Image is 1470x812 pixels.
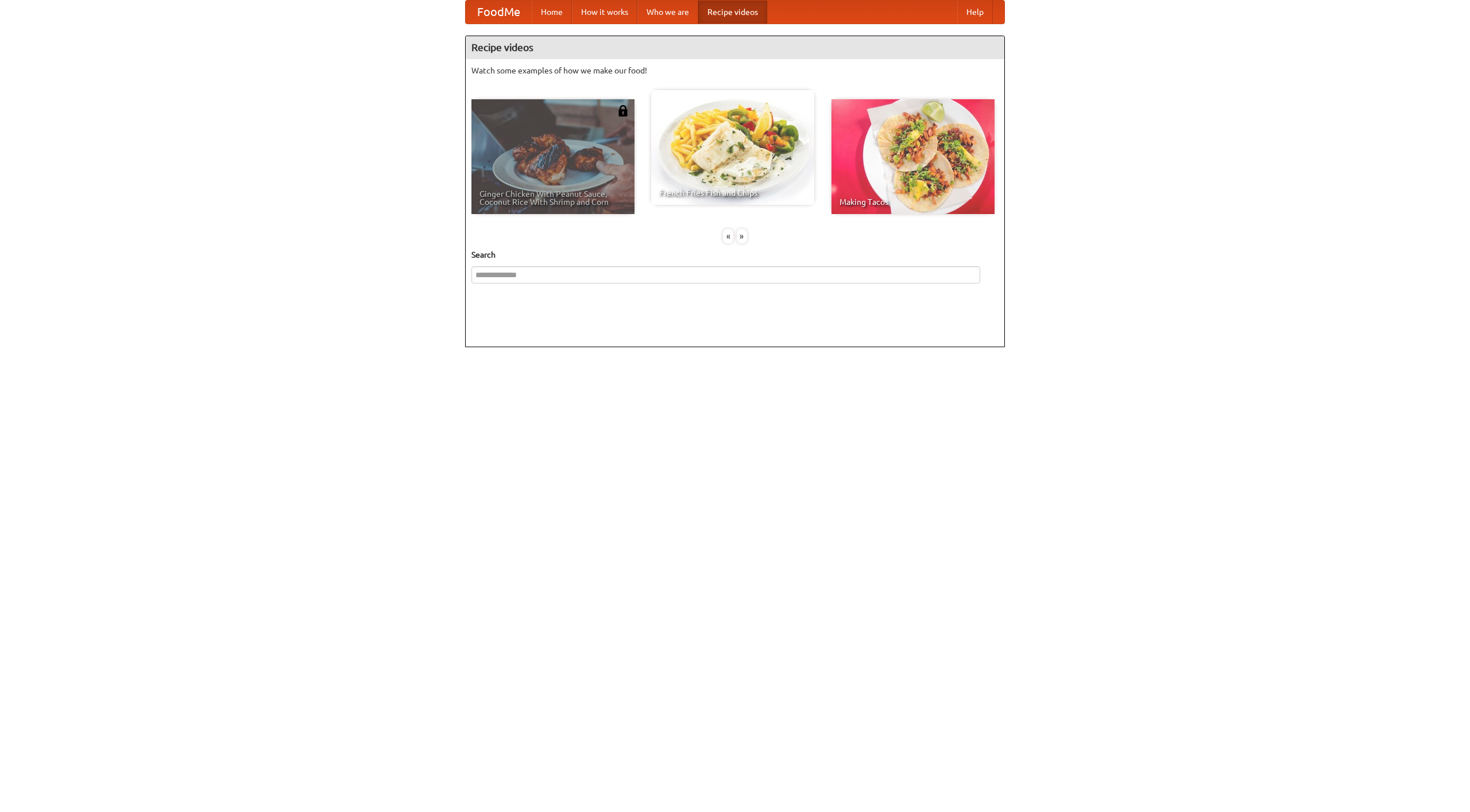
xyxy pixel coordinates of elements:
span: Making Tacos [840,198,987,206]
a: Help [957,1,993,24]
h5: Search [471,249,999,261]
a: Who we are [637,1,698,24]
a: Making Tacos [831,99,995,214]
a: French Fries Fish and Chips [651,90,814,205]
a: Recipe videos [698,1,767,24]
p: Watch some examples of how we make our food! [471,65,999,76]
h4: Recipe videos [466,36,1004,59]
a: Home [532,1,572,24]
a: FoodMe [466,1,532,24]
img: 483408.png [617,105,629,116]
div: « [723,229,733,243]
a: How it works [572,1,637,24]
span: French Fries Fish and Chips [659,189,806,197]
div: » [737,229,747,243]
